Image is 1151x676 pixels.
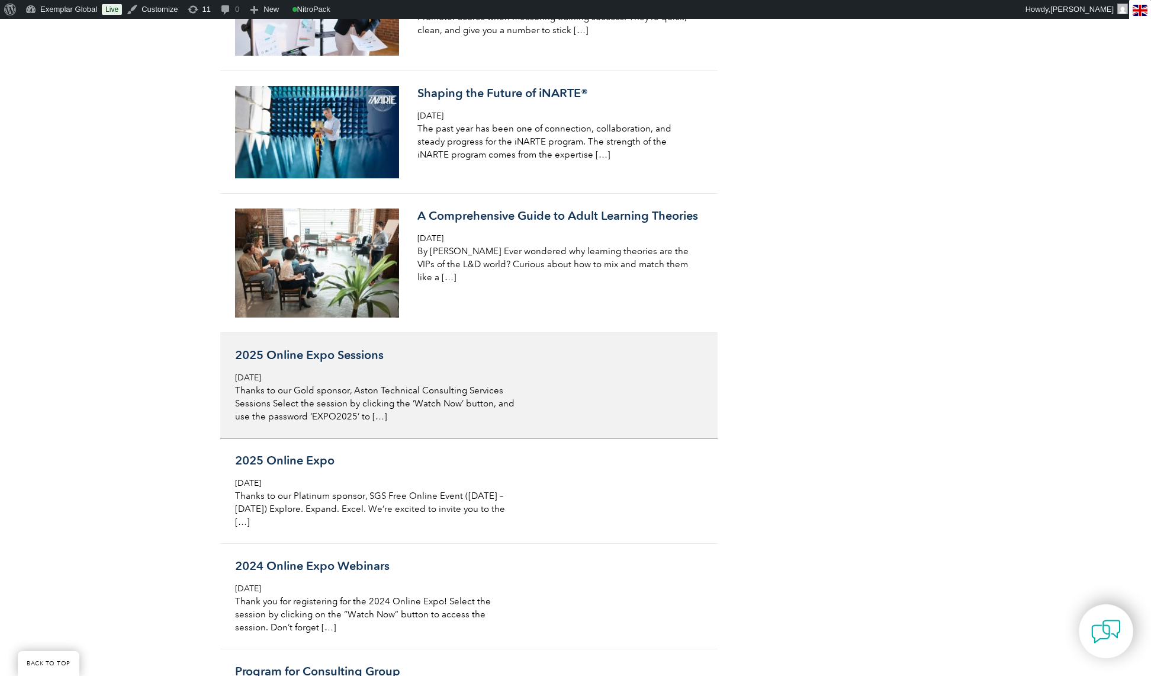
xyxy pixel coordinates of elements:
[1050,5,1114,14] span: [PERSON_NAME]
[417,122,698,161] p: The past year has been one of connection, collaboration, and steady progress for the iNARTE progr...
[220,333,718,438] a: 2025 Online Expo Sessions [DATE] Thanks to our Gold sponsor, Aston Technical Consulting Services ...
[1091,617,1121,646] img: contact-chat.png
[220,438,718,544] a: 2025 Online Expo [DATE] Thanks to our Platinum sponsor, SGS Free Online Event ([DATE] – [DATE]) E...
[18,651,79,676] a: BACK TO TOP
[1133,5,1147,16] img: en
[235,559,516,574] h3: 2024 Online Expo Webinars
[235,489,516,528] p: Thanks to our Platinum sponsor, SGS Free Online Event ([DATE] – [DATE]) Explore. Expand. Excel. W...
[220,544,718,649] a: 2024 Online Expo Webinars [DATE] Thank you for registering for the 2024 Online Expo! Select the s...
[235,584,261,594] span: [DATE]
[220,71,718,194] a: Shaping the Future of iNARTE® [DATE] The past year has been one of connection, collaboration, and...
[102,4,122,15] a: Live
[220,194,718,333] a: A Comprehensive Guide to Adult Learning Theories [DATE] By [PERSON_NAME] Ever wondered why learni...
[235,453,516,468] h3: 2025 Online Expo
[235,86,399,178] img: Auditor-Online-image-640x360-640-x-416-px-300x169.jpg
[417,245,698,284] p: By [PERSON_NAME] Ever wondered why learning theories are the VIPs of the L&D world? Curious about...
[417,233,443,244] span: [DATE]
[235,595,516,634] p: Thank you for registering for the 2024 Online Expo! Select the session by clicking on the “Watch ...
[417,111,443,121] span: [DATE]
[235,209,399,318] img: pexels-rdne-5756664-300x200.jpg
[235,478,261,488] span: [DATE]
[417,209,698,223] h3: A Comprehensive Guide to Adult Learning Theories
[417,86,698,101] h3: Shaping the Future of iNARTE®
[235,348,516,363] h3: 2025 Online Expo Sessions
[235,384,516,423] p: Thanks to our Gold sponsor, Aston Technical Consulting Services Sessions Select the session by cl...
[235,373,261,383] span: [DATE]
